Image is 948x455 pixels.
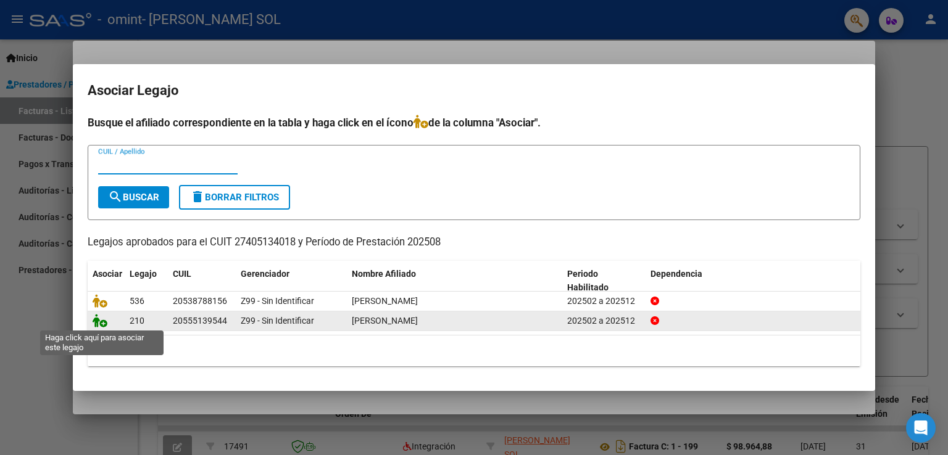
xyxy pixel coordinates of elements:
[352,316,418,326] span: DATO SANTINO
[130,296,144,306] span: 536
[93,269,122,279] span: Asociar
[130,316,144,326] span: 210
[241,316,314,326] span: Z99 - Sin Identificar
[567,269,609,293] span: Periodo Habilitado
[567,314,641,328] div: 202502 a 202512
[241,269,289,279] span: Gerenciador
[190,192,279,203] span: Borrar Filtros
[241,296,314,306] span: Z99 - Sin Identificar
[906,413,936,443] div: Open Intercom Messenger
[646,261,861,301] datatable-header-cell: Dependencia
[179,185,290,210] button: Borrar Filtros
[88,115,860,131] h4: Busque el afiliado correspondiente en la tabla y haga click en el ícono de la columna "Asociar".
[88,235,860,250] p: Legajos aprobados para el CUIT 27405134018 y Período de Prestación 202508
[125,261,168,301] datatable-header-cell: Legajo
[173,294,227,308] div: 20538788156
[88,335,860,366] div: 2 registros
[108,189,123,204] mat-icon: search
[236,261,347,301] datatable-header-cell: Gerenciador
[88,79,860,102] h2: Asociar Legajo
[347,261,562,301] datatable-header-cell: Nombre Afiliado
[173,314,227,328] div: 20555139544
[562,261,646,301] datatable-header-cell: Periodo Habilitado
[567,294,641,308] div: 202502 a 202512
[352,296,418,306] span: CORTEZ MAXIMO URIEL
[108,192,159,203] span: Buscar
[98,186,169,208] button: Buscar
[651,269,702,279] span: Dependencia
[173,269,191,279] span: CUIL
[168,261,236,301] datatable-header-cell: CUIL
[130,269,157,279] span: Legajo
[190,189,205,204] mat-icon: delete
[88,261,125,301] datatable-header-cell: Asociar
[352,269,416,279] span: Nombre Afiliado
